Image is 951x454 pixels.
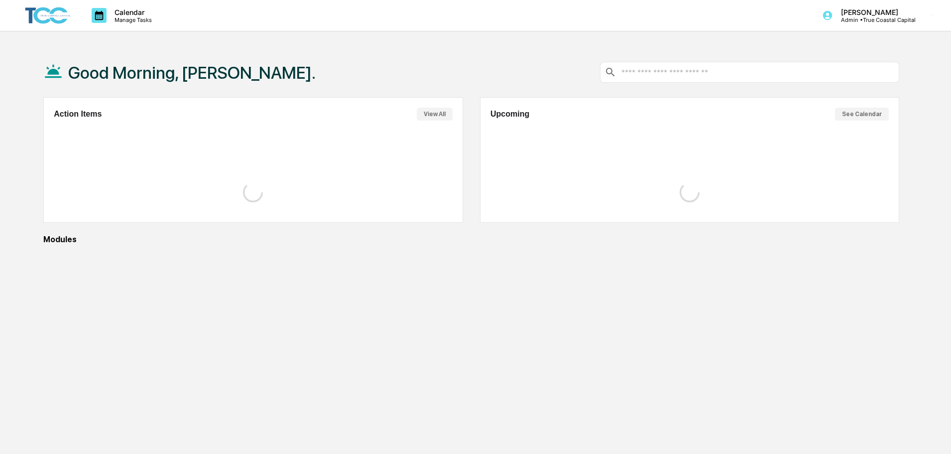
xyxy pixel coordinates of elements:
p: Admin • True Coastal Capital [833,16,916,23]
h2: Upcoming [490,110,529,119]
div: Modules [43,235,899,244]
p: Manage Tasks [107,16,157,23]
h2: Action Items [54,110,102,119]
p: Calendar [107,8,157,16]
button: View All [417,108,453,121]
img: logo [24,5,72,26]
p: [PERSON_NAME] [833,8,916,16]
h1: Good Morning, [PERSON_NAME]. [68,63,316,83]
button: See Calendar [835,108,889,121]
